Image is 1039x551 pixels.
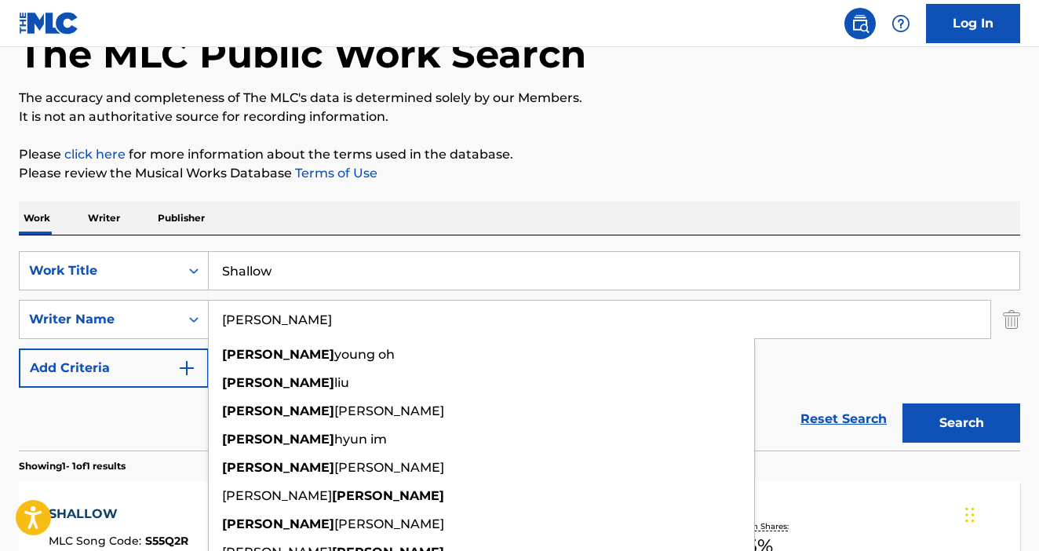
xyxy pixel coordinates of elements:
[64,147,126,162] a: click here
[49,534,145,548] span: MLC Song Code :
[29,310,170,329] div: Writer Name
[19,145,1020,164] p: Please for more information about the terms used in the database.
[844,8,876,39] a: Public Search
[19,164,1020,183] p: Please review the Musical Works Database
[19,89,1020,108] p: The accuracy and completeness of The MLC's data is determined solely by our Members.
[145,534,188,548] span: S55Q2R
[29,261,170,280] div: Work Title
[334,347,395,362] span: young oh
[292,166,377,181] a: Terms of Use
[891,14,910,33] img: help
[961,476,1039,551] iframe: Chat Widget
[49,505,188,524] div: SHALLOW
[902,403,1020,443] button: Search
[334,516,444,531] span: [PERSON_NAME]
[19,12,79,35] img: MLC Logo
[332,488,444,503] strong: [PERSON_NAME]
[222,432,334,447] strong: [PERSON_NAME]
[153,202,210,235] p: Publisher
[19,202,55,235] p: Work
[334,375,349,390] span: liu
[19,251,1020,451] form: Search Form
[222,460,334,475] strong: [PERSON_NAME]
[851,14,869,33] img: search
[222,347,334,362] strong: [PERSON_NAME]
[926,4,1020,43] a: Log In
[793,402,895,436] a: Reset Search
[83,202,125,235] p: Writer
[885,8,917,39] div: Help
[334,460,444,475] span: [PERSON_NAME]
[19,459,126,473] p: Showing 1 - 1 of 1 results
[334,432,387,447] span: hyun im
[177,359,196,378] img: 9d2ae6d4665cec9f34b9.svg
[965,491,975,538] div: Drag
[19,348,209,388] button: Add Criteria
[19,31,586,78] h1: The MLC Public Work Search
[1003,300,1020,339] img: Delete Criterion
[19,108,1020,126] p: It is not an authoritative source for recording information.
[222,403,334,418] strong: [PERSON_NAME]
[222,516,334,531] strong: [PERSON_NAME]
[334,403,444,418] span: [PERSON_NAME]
[222,488,332,503] span: [PERSON_NAME]
[222,375,334,390] strong: [PERSON_NAME]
